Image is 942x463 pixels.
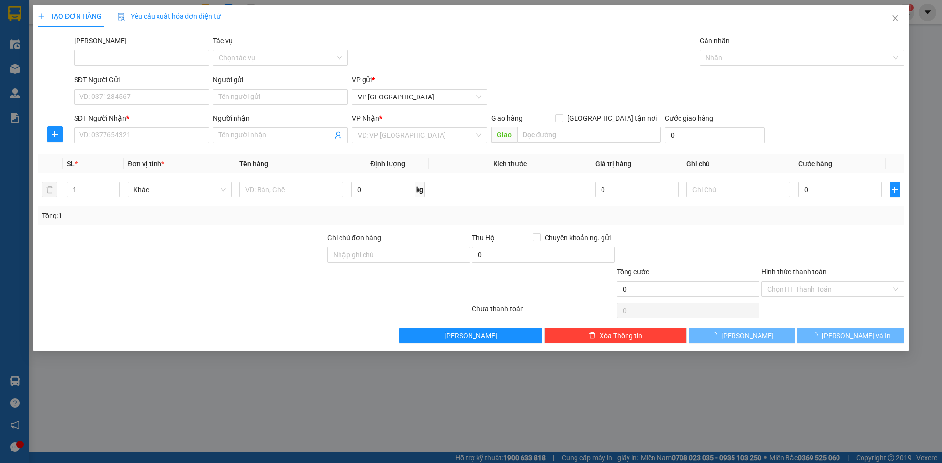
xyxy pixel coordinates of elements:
input: Mã ĐH [74,50,209,66]
button: delete [42,182,57,197]
span: plus [890,186,900,194]
div: Người nhận [213,113,348,123]
span: Tên hàng [239,160,268,168]
div: Tổng: 1 [42,210,364,221]
span: Yêu cầu xuất hóa đơn điện tử [117,12,221,20]
span: Giao hàng [491,114,523,122]
span: Đơn vị tính [128,160,165,168]
span: Thu Hộ [472,234,495,242]
span: loading [711,332,722,339]
th: Ghi chú [683,154,795,173]
span: Tổng cước [617,268,649,276]
label: Cước giao hàng [665,114,713,122]
input: VD: Bàn, Ghế [239,182,343,197]
span: Định lượng [370,160,405,168]
span: Xóa Thông tin [600,330,642,341]
label: Tác vụ [213,37,233,45]
span: VP Nhận [352,114,380,122]
span: [PERSON_NAME] [445,330,497,341]
input: 0 [595,182,679,197]
input: Ghi Chú [687,182,791,197]
button: [PERSON_NAME] [400,328,543,343]
span: kg [415,182,425,197]
div: SĐT Người Nhận [74,113,209,123]
div: VP gửi [352,74,487,85]
span: Giao [491,127,517,143]
img: icon [117,13,125,21]
button: [PERSON_NAME] và In [798,328,904,343]
span: VP Đà Lạt [358,90,481,104]
span: TẠO ĐƠN HÀNG [38,12,102,20]
input: Cước giao hàng [665,127,765,143]
span: Khác [134,182,226,197]
span: delete [589,332,596,340]
button: deleteXóa Thông tin [545,328,687,343]
input: Ghi chú đơn hàng [327,247,470,263]
span: Cước hàng [798,160,832,168]
button: plus [47,126,63,142]
span: plus [38,13,45,20]
span: [PERSON_NAME] [722,330,774,341]
span: plus [48,130,62,138]
div: Chưa thanh toán [471,303,616,320]
span: SL [67,160,75,168]
button: [PERSON_NAME] [689,328,795,343]
div: Người gửi [213,74,348,85]
span: [PERSON_NAME] và In [822,330,890,341]
div: SĐT Người Gửi [74,74,209,85]
label: Ghi chú đơn hàng [327,234,381,242]
button: plus [890,182,900,197]
label: Mã ĐH [74,37,127,45]
span: user-add [335,131,342,139]
span: Kích thước [493,160,527,168]
span: close [891,14,899,22]
span: [GEOGRAPHIC_DATA] tận nơi [563,113,661,123]
label: Hình thức thanh toán [761,268,827,276]
input: Dọc đường [517,127,661,143]
span: loading [811,332,822,339]
button: Close [882,5,909,32]
label: Gán nhãn [700,37,730,45]
span: Giá trị hàng [595,160,631,168]
span: Chuyển khoản ng. gửi [541,232,615,243]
